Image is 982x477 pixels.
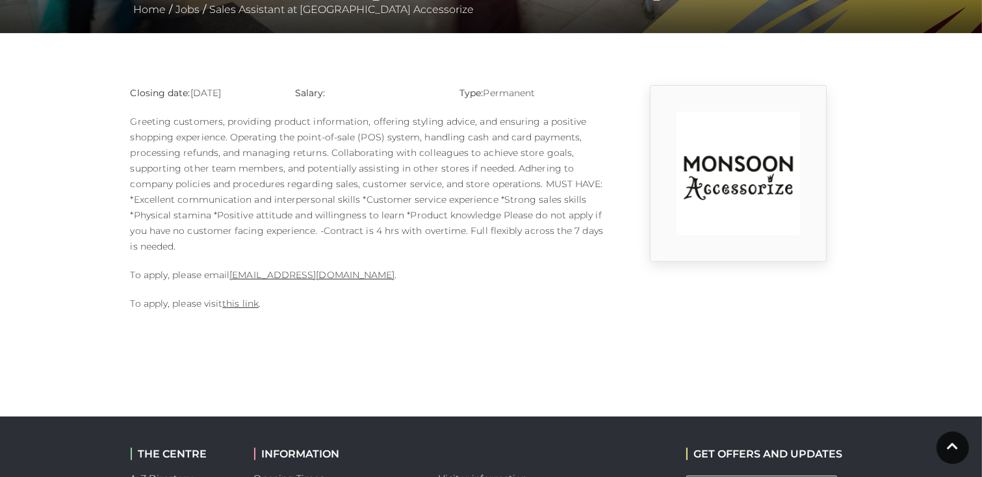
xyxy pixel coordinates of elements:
[207,3,478,16] a: Sales Assistant at [GEOGRAPHIC_DATA] Accessorize
[254,448,420,460] h2: INFORMATION
[173,3,203,16] a: Jobs
[131,87,190,99] strong: Closing date:
[131,85,276,101] p: [DATE]
[229,269,394,281] a: [EMAIL_ADDRESS][DOMAIN_NAME]
[459,87,483,99] strong: Type:
[131,3,170,16] a: Home
[222,298,259,309] a: this link
[295,87,326,99] strong: Salary:
[686,448,843,460] h2: GET OFFERS AND UPDATES
[131,114,605,254] p: Greeting customers, providing product information, offering styling advice, and ensuring a positi...
[131,267,605,283] p: To apply, please email .
[459,85,604,101] p: Permanent
[677,112,800,235] img: rtuC_1630740947_no1Y.jpg
[131,296,605,311] p: To apply, please visit .
[131,448,235,460] h2: THE CENTRE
